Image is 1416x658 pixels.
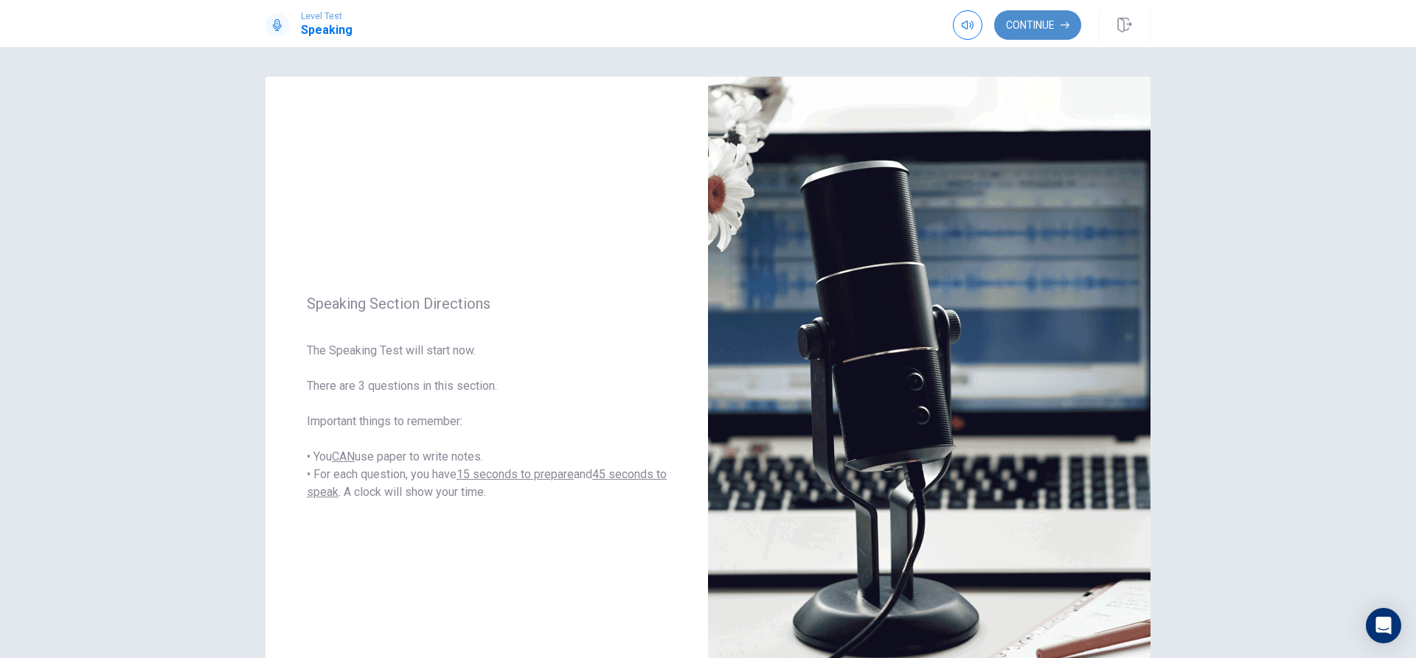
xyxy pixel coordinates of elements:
span: Level Test [301,11,353,21]
div: Open Intercom Messenger [1366,608,1401,643]
u: 15 seconds to prepare [457,467,574,481]
u: CAN [332,449,355,463]
button: Continue [994,10,1081,40]
span: Speaking Section Directions [307,295,667,312]
span: The Speaking Test will start now. There are 3 questions in this section. Important things to reme... [307,342,667,501]
h1: Speaking [301,21,353,39]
